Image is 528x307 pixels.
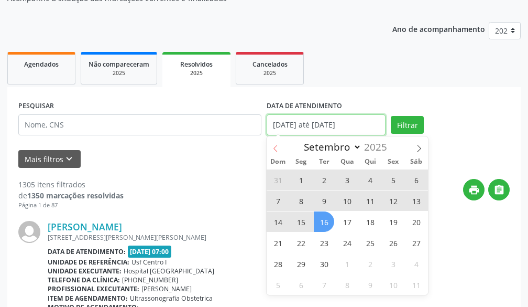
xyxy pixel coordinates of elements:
[391,116,424,134] button: Filtrar
[89,69,149,77] div: 2025
[267,98,342,114] label: DATA DE ATENDIMENTO
[406,190,426,211] span: Setembro 13, 2025
[122,276,178,284] span: [PHONE_NUMBER]
[267,158,290,165] span: Dom
[48,221,122,232] a: [PERSON_NAME]
[383,211,403,232] span: Setembro 19, 2025
[406,253,426,274] span: Outubro 4, 2025
[337,232,357,253] span: Setembro 24, 2025
[314,211,334,232] span: Setembro 16, 2025
[360,170,380,190] span: Setembro 4, 2025
[268,211,288,232] span: Setembro 14, 2025
[18,98,54,114] label: PESQUISAR
[48,258,129,267] b: Unidade de referência:
[383,170,403,190] span: Setembro 5, 2025
[359,158,382,165] span: Qui
[18,150,81,168] button: Mais filtroskeyboard_arrow_down
[18,190,124,201] div: de
[18,221,40,243] img: img
[337,274,357,295] span: Outubro 8, 2025
[268,253,288,274] span: Setembro 28, 2025
[493,184,505,196] i: 
[488,179,510,200] button: 
[48,267,122,276] b: Unidade executante:
[360,274,380,295] span: Outubro 9, 2025
[124,267,214,276] span: Hospital [GEOGRAPHIC_DATA]
[268,274,288,295] span: Outubro 5, 2025
[406,170,426,190] span: Setembro 6, 2025
[360,211,380,232] span: Setembro 18, 2025
[128,246,172,258] span: [DATE] 07:00
[291,190,311,211] span: Setembro 8, 2025
[405,158,428,165] span: Sáb
[48,233,510,242] div: [STREET_ADDRESS][PERSON_NAME][PERSON_NAME]
[337,170,357,190] span: Setembro 3, 2025
[313,158,336,165] span: Ter
[268,190,288,211] span: Setembro 7, 2025
[360,232,380,253] span: Setembro 25, 2025
[337,190,357,211] span: Setembro 10, 2025
[244,69,296,77] div: 2025
[406,211,426,232] span: Setembro 20, 2025
[252,60,288,69] span: Cancelados
[291,211,311,232] span: Setembro 15, 2025
[383,274,403,295] span: Outubro 10, 2025
[291,274,311,295] span: Outubro 6, 2025
[48,247,126,256] b: Data de atendimento:
[406,232,426,253] span: Setembro 27, 2025
[336,158,359,165] span: Qua
[268,232,288,253] span: Setembro 21, 2025
[360,190,380,211] span: Setembro 11, 2025
[18,179,124,190] div: 1305 itens filtrados
[48,276,120,284] b: Telefone da clínica:
[291,253,311,274] span: Setembro 29, 2025
[382,158,405,165] span: Sex
[267,114,386,135] input: Selecione um intervalo
[337,253,357,274] span: Outubro 1, 2025
[291,170,311,190] span: Setembro 1, 2025
[360,253,380,274] span: Outubro 2, 2025
[18,114,261,135] input: Nome, CNS
[383,232,403,253] span: Setembro 26, 2025
[268,170,288,190] span: Agosto 31, 2025
[468,184,480,196] i: print
[89,60,149,69] span: Não compareceram
[130,294,213,303] span: Ultrassonografia Obstetrica
[314,190,334,211] span: Setembro 9, 2025
[383,253,403,274] span: Outubro 3, 2025
[463,179,485,200] button: print
[170,69,223,77] div: 2025
[314,170,334,190] span: Setembro 2, 2025
[291,232,311,253] span: Setembro 22, 2025
[48,284,139,293] b: Profissional executante:
[131,258,167,267] span: Usf Centro I
[383,190,403,211] span: Setembro 12, 2025
[337,211,357,232] span: Setembro 17, 2025
[24,60,59,69] span: Agendados
[314,274,334,295] span: Outubro 7, 2025
[290,158,313,165] span: Seg
[406,274,426,295] span: Outubro 11, 2025
[27,190,124,200] strong: 1350 marcações resolvidas
[392,22,485,35] p: Ano de acompanhamento
[63,153,75,165] i: keyboard_arrow_down
[141,284,192,293] span: [PERSON_NAME]
[180,60,213,69] span: Resolvidos
[314,232,334,253] span: Setembro 23, 2025
[18,201,124,210] div: Página 1 de 87
[314,253,334,274] span: Setembro 30, 2025
[48,294,128,303] b: Item de agendamento:
[299,140,361,154] select: Month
